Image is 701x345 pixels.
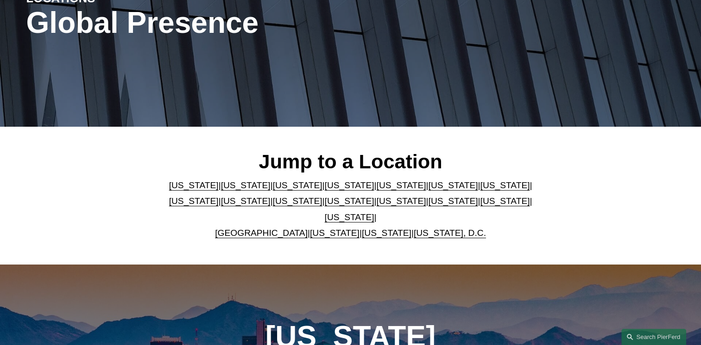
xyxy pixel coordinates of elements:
h2: Jump to a Location [161,149,540,173]
a: [US_STATE] [273,180,322,190]
a: [US_STATE], D.C. [414,228,486,238]
a: [US_STATE] [376,196,426,206]
a: [US_STATE] [325,180,374,190]
a: [US_STATE] [273,196,322,206]
a: [US_STATE] [428,196,478,206]
p: | | | | | | | | | | | | | | | | | | [161,178,540,241]
a: [US_STATE] [325,196,374,206]
a: [US_STATE] [221,180,271,190]
a: [US_STATE] [428,180,478,190]
a: [US_STATE] [310,228,360,238]
a: Search this site [621,329,686,345]
a: [US_STATE] [221,196,271,206]
a: [US_STATE] [325,212,374,222]
a: [US_STATE] [376,180,426,190]
a: [US_STATE] [362,228,411,238]
a: [US_STATE] [169,180,219,190]
a: [US_STATE] [480,196,530,206]
a: [US_STATE] [480,180,530,190]
h1: Global Presence [26,6,459,40]
a: [US_STATE] [169,196,219,206]
a: [GEOGRAPHIC_DATA] [215,228,308,238]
